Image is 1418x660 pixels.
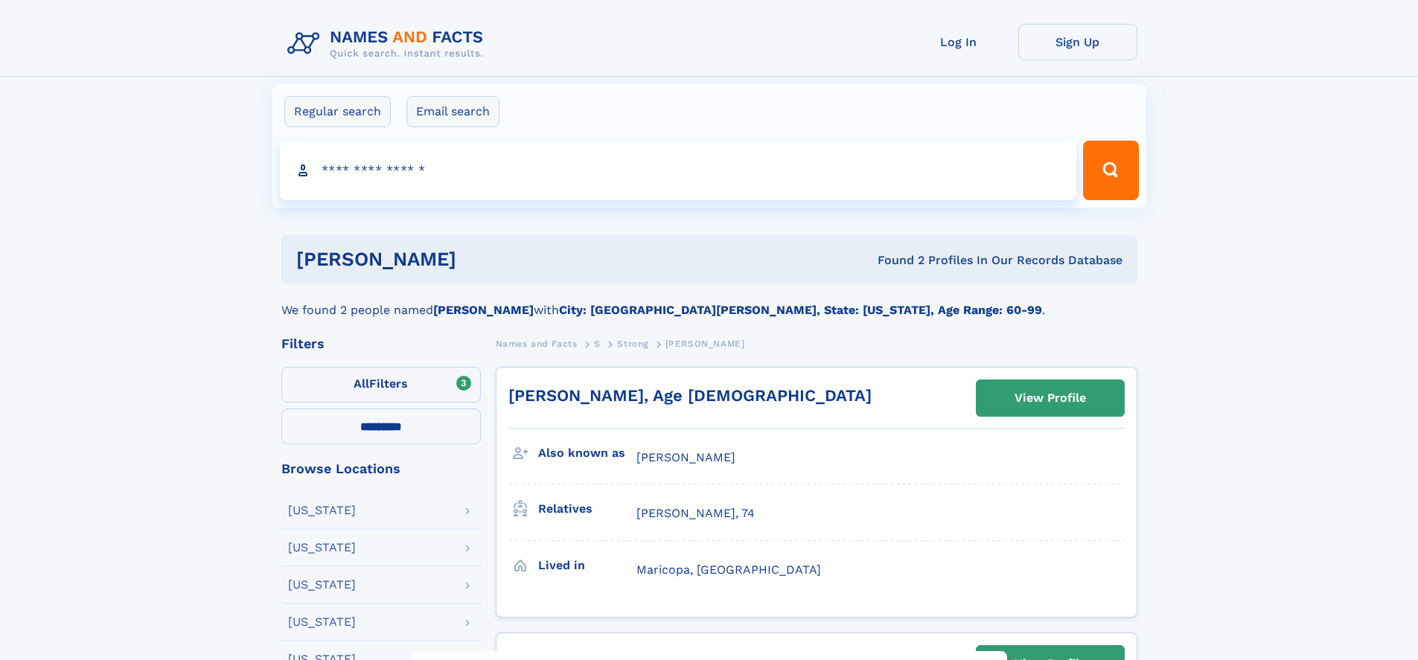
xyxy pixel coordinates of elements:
div: [US_STATE] [288,504,356,516]
span: Maricopa, [GEOGRAPHIC_DATA] [636,563,821,577]
div: Found 2 Profiles In Our Records Database [667,252,1122,269]
div: [US_STATE] [288,616,356,628]
a: Names and Facts [496,334,578,353]
a: Log In [899,24,1018,60]
span: Strong [617,339,648,349]
h3: Lived in [538,553,636,578]
div: Filters [281,337,481,350]
img: Logo Names and Facts [281,24,496,64]
span: S [594,339,601,349]
h1: [PERSON_NAME] [296,250,667,269]
b: [PERSON_NAME] [433,303,534,317]
a: View Profile [977,380,1124,416]
button: Search Button [1083,141,1138,200]
label: Regular search [284,96,391,127]
div: View Profile [1015,381,1086,415]
span: [PERSON_NAME] [636,450,735,464]
div: [US_STATE] [288,542,356,554]
a: [PERSON_NAME], Age [DEMOGRAPHIC_DATA] [508,386,872,405]
h3: Relatives [538,496,636,522]
span: [PERSON_NAME] [665,339,745,349]
b: City: [GEOGRAPHIC_DATA][PERSON_NAME], State: [US_STATE], Age Range: 60-99 [559,303,1042,317]
a: [PERSON_NAME], 74 [636,505,755,522]
label: Filters [281,367,481,403]
span: All [354,377,369,391]
label: Email search [406,96,499,127]
div: Browse Locations [281,462,481,475]
a: Sign Up [1018,24,1137,60]
input: search input [280,141,1077,200]
div: We found 2 people named with . [281,283,1137,319]
div: [US_STATE] [288,579,356,591]
a: Strong [617,334,648,353]
a: S [594,334,601,353]
h3: Also known as [538,440,636,466]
